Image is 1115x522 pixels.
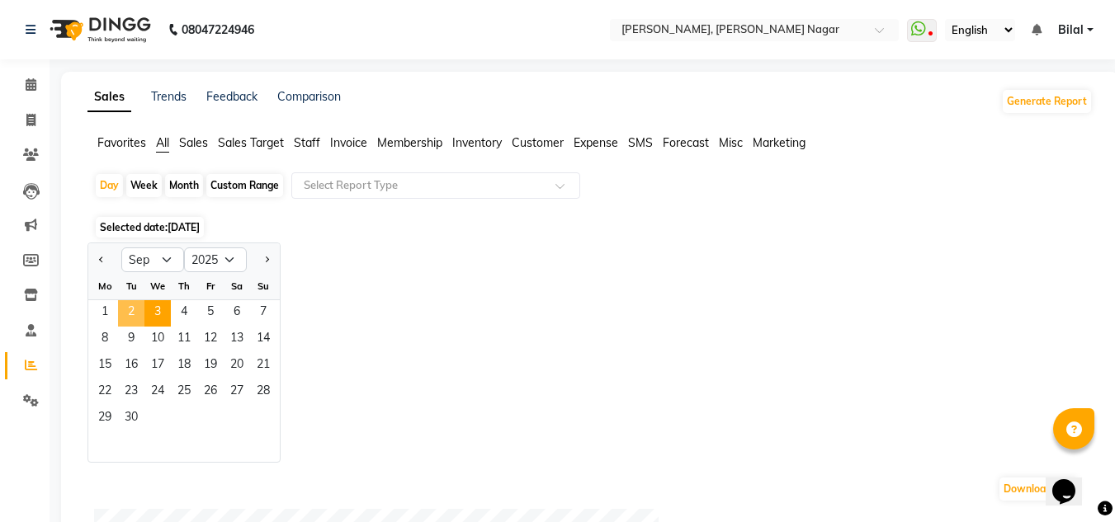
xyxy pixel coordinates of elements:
div: Wednesday, September 10, 2025 [144,327,171,353]
a: Trends [151,89,187,104]
div: Fr [197,273,224,299]
span: Marketing [753,135,806,150]
span: 30 [118,406,144,432]
span: [DATE] [168,221,200,233]
span: Favorites [97,135,146,150]
div: Friday, September 5, 2025 [197,300,224,327]
div: Custom Range [206,174,283,197]
div: Friday, September 12, 2025 [197,327,224,353]
span: 23 [118,379,144,406]
div: Tuesday, September 23, 2025 [118,379,144,406]
div: Tuesday, September 2, 2025 [118,300,144,327]
span: 4 [171,300,197,327]
span: Customer [512,135,564,150]
button: Generate Report [1003,90,1091,113]
div: Sunday, September 14, 2025 [250,327,276,353]
div: Saturday, September 6, 2025 [224,300,250,327]
span: Sales [179,135,208,150]
span: 5 [197,300,224,327]
div: Friday, September 19, 2025 [197,353,224,379]
div: Mo [92,273,118,299]
div: Wednesday, September 3, 2025 [144,300,171,327]
div: Th [171,273,197,299]
select: Select month [121,247,184,272]
span: 1 [92,300,118,327]
div: Monday, September 8, 2025 [92,327,118,353]
a: Comparison [277,89,341,104]
div: Day [96,174,123,197]
a: Feedback [206,89,257,104]
span: 25 [171,379,197,406]
a: Sales [87,82,131,112]
span: Invoice [330,135,367,150]
b: 08047224946 [182,7,254,53]
span: Inventory [452,135,502,150]
span: 13 [224,327,250,353]
span: 24 [144,379,171,406]
span: Membership [377,135,442,150]
div: Saturday, September 20, 2025 [224,353,250,379]
div: Saturday, September 27, 2025 [224,379,250,406]
div: Saturday, September 13, 2025 [224,327,250,353]
span: 7 [250,300,276,327]
button: Next month [260,247,273,273]
span: 17 [144,353,171,379]
span: 12 [197,327,224,353]
div: Tuesday, September 9, 2025 [118,327,144,353]
span: 2 [118,300,144,327]
span: 16 [118,353,144,379]
span: 3 [144,300,171,327]
div: Tu [118,273,144,299]
span: 18 [171,353,197,379]
iframe: chat widget [1046,456,1098,506]
div: Week [126,174,162,197]
div: Su [250,273,276,299]
div: Thursday, September 25, 2025 [171,379,197,406]
div: Monday, September 29, 2025 [92,406,118,432]
span: 22 [92,379,118,406]
span: 26 [197,379,224,406]
div: Monday, September 22, 2025 [92,379,118,406]
div: Sa [224,273,250,299]
span: Selected date: [96,217,204,237]
div: Monday, September 15, 2025 [92,353,118,379]
div: Sunday, September 7, 2025 [250,300,276,327]
span: Forecast [663,135,709,150]
div: Thursday, September 4, 2025 [171,300,197,327]
span: Expense [574,135,618,150]
span: 14 [250,327,276,353]
span: 28 [250,379,276,406]
span: 11 [171,327,197,353]
span: Misc [719,135,743,150]
div: Thursday, September 11, 2025 [171,327,197,353]
span: 20 [224,353,250,379]
div: We [144,273,171,299]
div: Sunday, September 28, 2025 [250,379,276,406]
div: Tuesday, September 30, 2025 [118,406,144,432]
span: SMS [628,135,653,150]
div: Wednesday, September 17, 2025 [144,353,171,379]
span: 9 [118,327,144,353]
div: Month [165,174,203,197]
span: All [156,135,169,150]
select: Select year [184,247,247,272]
span: 29 [92,406,118,432]
img: logo [42,7,155,53]
span: Staff [294,135,320,150]
span: 21 [250,353,276,379]
span: 15 [92,353,118,379]
div: Friday, September 26, 2025 [197,379,224,406]
div: Sunday, September 21, 2025 [250,353,276,379]
span: 6 [224,300,250,327]
button: Previous month [95,247,108,273]
div: Tuesday, September 16, 2025 [118,353,144,379]
div: Wednesday, September 24, 2025 [144,379,171,406]
button: Download PDF [999,477,1078,501]
div: Thursday, September 18, 2025 [171,353,197,379]
span: 27 [224,379,250,406]
span: Sales Target [218,135,284,150]
div: Monday, September 1, 2025 [92,300,118,327]
span: 19 [197,353,224,379]
span: Bilal [1058,21,1084,39]
span: 8 [92,327,118,353]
